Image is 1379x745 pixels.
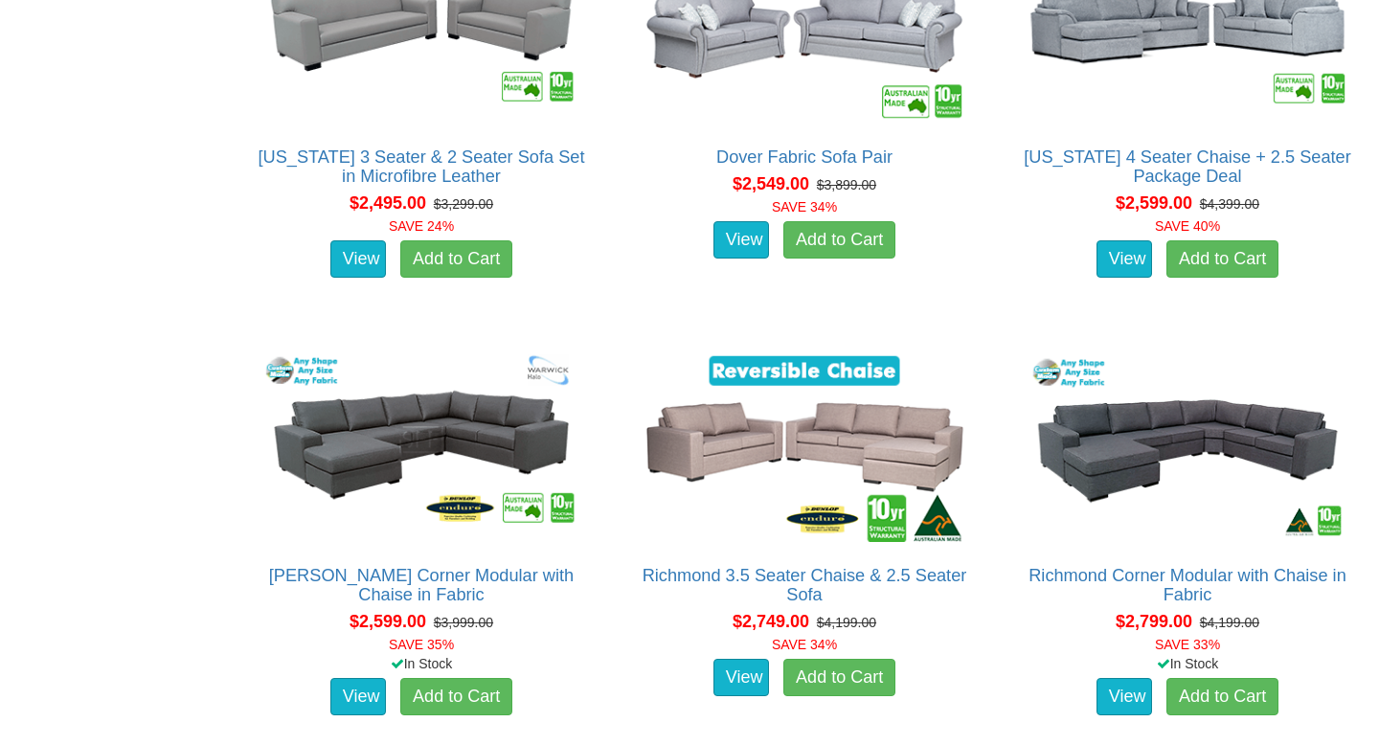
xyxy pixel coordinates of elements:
[1096,240,1152,279] a: View
[1155,637,1220,652] font: SAVE 33%
[1200,196,1259,212] del: $4,399.00
[783,221,895,260] a: Add to Cart
[1166,678,1278,716] a: Add to Cart
[389,218,454,234] font: SAVE 24%
[643,566,967,604] a: Richmond 3.5 Seater Chaise & 2.5 Seater Sofa
[240,654,602,673] div: In Stock
[638,343,971,547] img: Richmond 3.5 Seater Chaise & 2.5 Seater Sofa
[1024,147,1351,186] a: [US_STATE] 4 Seater Chaise + 2.5 Seater Package Deal
[330,678,386,716] a: View
[1200,615,1259,630] del: $4,199.00
[434,615,493,630] del: $3,999.00
[330,240,386,279] a: View
[1096,678,1152,716] a: View
[434,196,493,212] del: $3,299.00
[350,612,426,631] span: $2,599.00
[716,147,893,167] a: Dover Fabric Sofa Pair
[817,615,876,630] del: $4,199.00
[772,199,837,214] font: SAVE 34%
[258,147,584,186] a: [US_STATE] 3 Seater & 2 Seater Sofa Set in Microfibre Leather
[783,659,895,697] a: Add to Cart
[713,221,769,260] a: View
[1116,193,1192,213] span: $2,599.00
[400,678,512,716] a: Add to Cart
[400,240,512,279] a: Add to Cart
[772,637,837,652] font: SAVE 34%
[733,612,809,631] span: $2,749.00
[1166,240,1278,279] a: Add to Cart
[350,193,426,213] span: $2,495.00
[269,566,574,604] a: [PERSON_NAME] Corner Modular with Chaise in Fabric
[1029,566,1346,604] a: Richmond Corner Modular with Chaise in Fabric
[713,659,769,697] a: View
[389,637,454,652] font: SAVE 35%
[733,174,809,193] span: $2,549.00
[255,343,588,547] img: Morton Corner Modular with Chaise in Fabric
[817,177,876,192] del: $3,899.00
[1116,612,1192,631] span: $2,799.00
[1006,654,1368,673] div: In Stock
[1021,343,1354,547] img: Richmond Corner Modular with Chaise in Fabric
[1155,218,1220,234] font: SAVE 40%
